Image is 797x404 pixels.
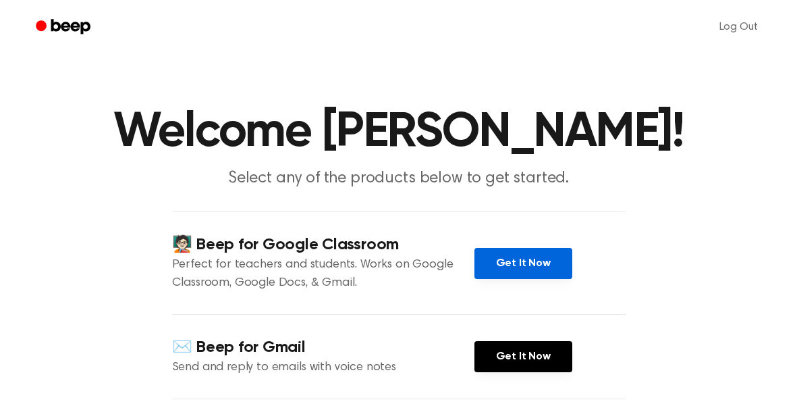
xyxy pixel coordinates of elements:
[172,234,474,256] h4: 🧑🏻‍🏫 Beep for Google Classroom
[474,248,572,279] a: Get It Now
[706,11,771,43] a: Log Out
[26,14,103,41] a: Beep
[53,108,744,157] h1: Welcome [PERSON_NAME]!
[172,336,474,359] h4: ✉️ Beep for Gmail
[140,168,658,190] p: Select any of the products below to get started.
[474,341,572,372] a: Get It Now
[172,359,474,377] p: Send and reply to emails with voice notes
[172,256,474,293] p: Perfect for teachers and students. Works on Google Classroom, Google Docs, & Gmail.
